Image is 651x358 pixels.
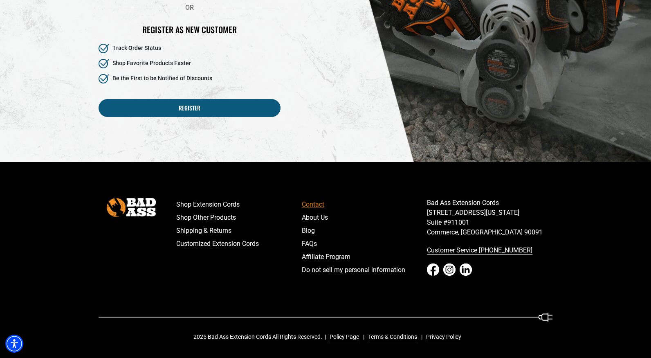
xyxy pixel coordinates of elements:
[460,263,472,276] a: LinkedIn - open in a new tab
[302,263,427,277] a: Do not sell my personal information
[427,244,552,257] a: call 833-674-1699
[365,333,417,341] a: Terms & Conditions
[179,4,200,11] span: OR
[107,198,156,216] img: Bad Ass Extension Cords
[99,24,281,35] h2: Register as new customer
[427,263,439,276] a: Facebook - open in a new tab
[423,333,461,341] a: Privacy Policy
[176,198,302,211] a: Shop Extension Cords
[427,198,552,237] p: Bad Ass Extension Cords [STREET_ADDRESS][US_STATE] Suite #911001 Commerce, [GEOGRAPHIC_DATA] 90091
[176,224,302,237] a: Shipping & Returns
[176,237,302,250] a: Customized Extension Cords
[99,59,281,68] li: Shop Favorite Products Faster
[302,198,427,211] a: Contact
[443,263,456,276] a: Instagram - open in a new tab
[99,74,281,83] li: Be the First to be Notified of Discounts
[302,237,427,250] a: FAQs
[302,211,427,224] a: About Us
[176,211,302,224] a: Shop Other Products
[302,250,427,263] a: Affiliate Program
[193,333,467,341] div: 2025 Bad Ass Extension Cords All Rights Reserved.
[302,224,427,237] a: Blog
[5,335,23,353] div: Accessibility Menu
[99,99,281,117] a: Register
[326,333,359,341] a: Policy Page
[99,44,281,53] li: Track Order Status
